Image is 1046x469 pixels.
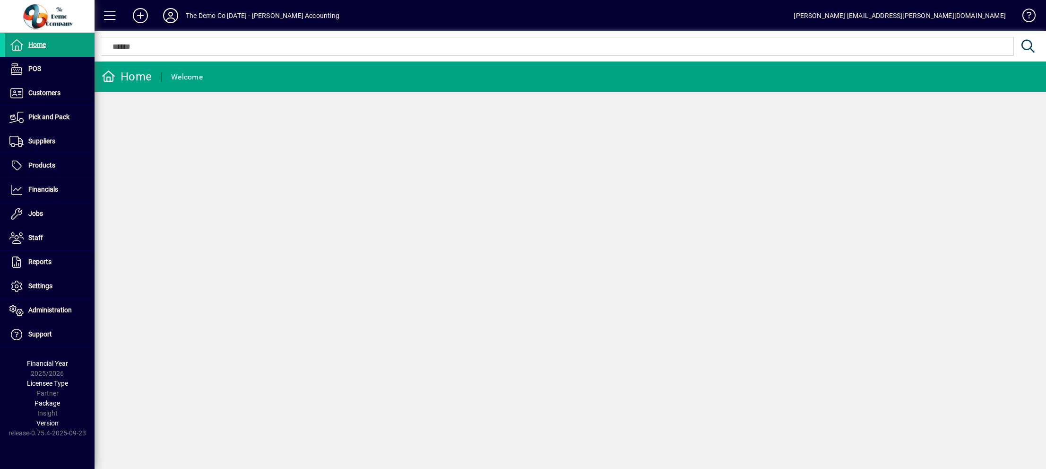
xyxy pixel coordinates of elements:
[794,8,1006,23] div: [PERSON_NAME] [EMAIL_ADDRESS][PERSON_NAME][DOMAIN_NAME]
[5,81,95,105] a: Customers
[5,154,95,177] a: Products
[5,57,95,81] a: POS
[102,69,152,84] div: Home
[125,7,156,24] button: Add
[28,210,43,217] span: Jobs
[27,360,68,367] span: Financial Year
[156,7,186,24] button: Profile
[28,89,61,97] span: Customers
[28,234,43,241] span: Staff
[28,306,72,314] span: Administration
[5,202,95,226] a: Jobs
[28,41,46,48] span: Home
[35,399,60,407] span: Package
[28,282,52,290] span: Settings
[28,113,69,121] span: Pick and Pack
[171,70,203,85] div: Welcome
[36,419,59,427] span: Version
[5,130,95,153] a: Suppliers
[27,380,68,387] span: Licensee Type
[5,250,95,274] a: Reports
[5,323,95,346] a: Support
[28,330,52,338] span: Support
[1015,2,1034,33] a: Knowledge Base
[28,161,55,169] span: Products
[28,186,58,193] span: Financials
[186,8,339,23] div: The Demo Co [DATE] - [PERSON_NAME] Accounting
[28,137,55,145] span: Suppliers
[5,106,95,129] a: Pick and Pack
[5,226,95,250] a: Staff
[5,178,95,202] a: Financials
[5,274,95,298] a: Settings
[28,65,41,72] span: POS
[28,258,52,265] span: Reports
[5,299,95,322] a: Administration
